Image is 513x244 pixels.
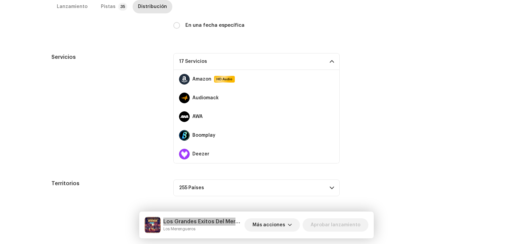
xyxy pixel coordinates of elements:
button: Aprobar lanzamiento [303,218,368,232]
span: HD Audio [215,77,234,82]
span: Aprobar lanzamiento [311,218,360,232]
img: 9e8f6967-1aa7-4c1e-bd98-d77efe2c2611 [145,217,161,233]
strong: Deezer [192,151,209,157]
label: En una fecha específica [185,22,244,29]
small: Los Grandes Exitos Del Merengue [163,226,242,232]
p-accordion-header: 17 Servicios [173,53,340,70]
h5: Los Grandes Exitos Del Merengue [163,218,242,226]
strong: Amazon [192,77,211,82]
strong: Boomplay [192,133,215,138]
strong: Audiomack [192,95,219,101]
strong: AWA [192,114,203,119]
h5: Territorios [51,179,163,188]
p-accordion-content: 17 Servicios [173,70,340,163]
button: Más acciones [244,218,300,232]
h5: Servicios [51,53,163,61]
span: Más acciones [252,218,285,232]
p-accordion-header: 255 Países [173,179,340,196]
